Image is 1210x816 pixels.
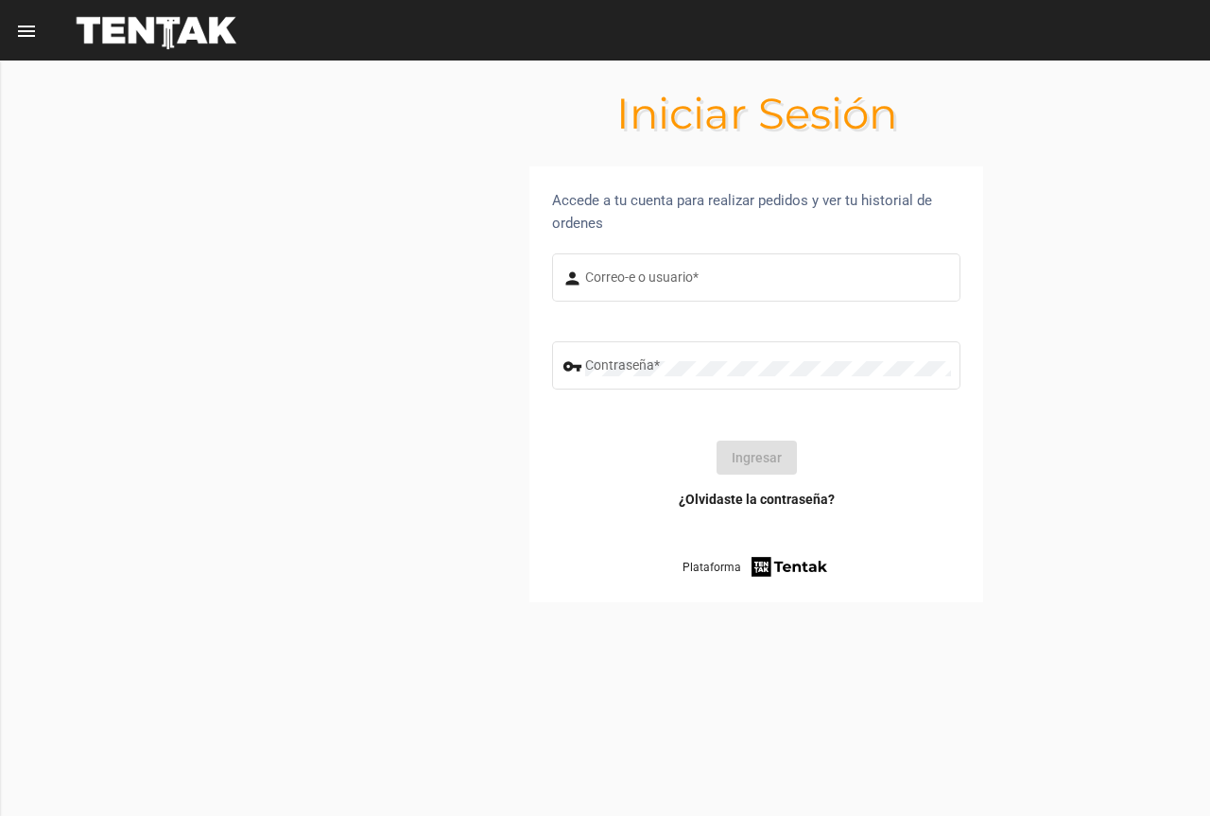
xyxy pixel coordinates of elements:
mat-icon: vpn_key [562,356,585,378]
a: Plataforma [683,554,831,580]
button: Ingresar [717,441,797,475]
mat-icon: menu [15,20,38,43]
div: Accede a tu cuenta para realizar pedidos y ver tu historial de ordenes [552,189,960,234]
span: Plataforma [683,558,741,577]
mat-icon: person [562,268,585,290]
a: ¿Olvidaste la contraseña? [679,490,835,509]
h1: Iniciar Sesión [302,98,1210,129]
img: tentak-firm.png [749,554,830,580]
